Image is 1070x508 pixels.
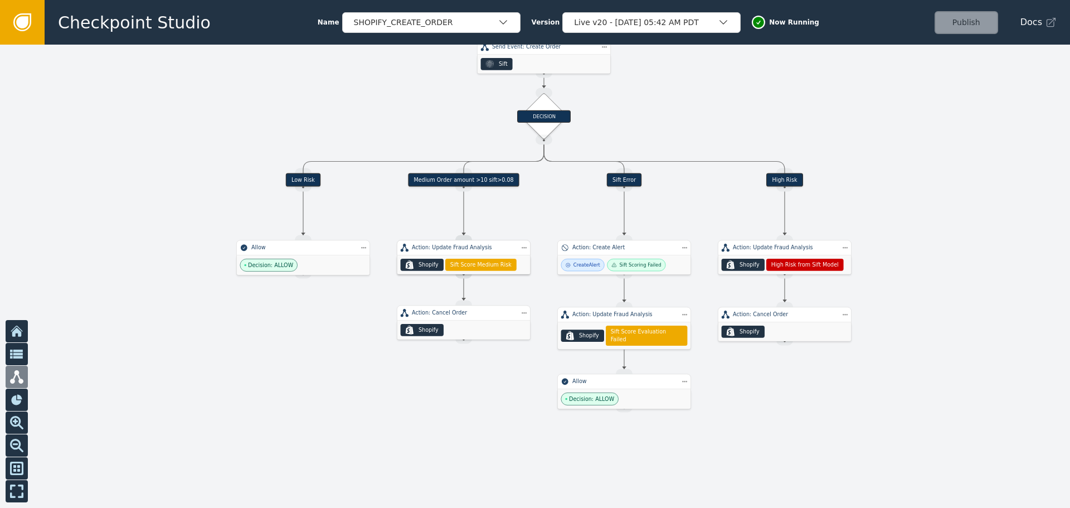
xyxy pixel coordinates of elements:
[517,110,571,122] div: DECISION
[532,17,560,27] span: Version
[562,12,741,33] button: Live v20 - [DATE] 05:42 AM PDT
[569,395,614,403] span: Decision: ALLOW
[58,10,211,35] span: Checkpoint Studio
[419,326,439,334] div: Shopify
[251,244,355,251] div: Allow
[1020,16,1057,29] a: Docs
[318,17,339,27] span: Name
[574,17,718,28] div: Live v20 - [DATE] 05:42 AM PDT
[412,244,515,251] div: Action: Update Fraud Analysis
[572,311,676,318] div: Action: Update Fraud Analysis
[579,332,599,340] div: Shopify
[769,17,819,27] span: Now Running
[342,12,521,33] button: SHOPIFY_CREATE_ORDER
[607,173,642,187] div: Sift Error
[733,244,836,251] div: Action: Update Fraud Analysis
[740,261,760,269] div: Shopify
[419,261,439,269] div: Shopify
[766,173,802,187] div: High Risk
[492,43,596,51] div: Send Event: Create Order
[412,309,515,317] div: Action: Cancel Order
[572,244,676,251] div: Action: Create Alert
[740,328,760,336] div: Shopify
[733,311,836,318] div: Action: Cancel Order
[611,328,683,344] span: Sift Score Evaluation Failed
[1020,16,1042,29] span: Docs
[450,261,512,269] span: Sift Score Medium Risk
[771,261,839,269] span: High Risk from Sift Model
[573,262,600,269] div: Create Alert
[248,261,293,269] span: Decision: ALLOW
[572,378,676,385] div: Allow
[499,60,508,68] div: Sift
[354,17,498,28] div: SHOPIFY_CREATE_ORDER
[286,173,320,187] div: Low Risk
[408,173,519,187] div: Medium Order amount >10 sift>0.08
[620,262,662,269] div: Sift Scoring Failed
